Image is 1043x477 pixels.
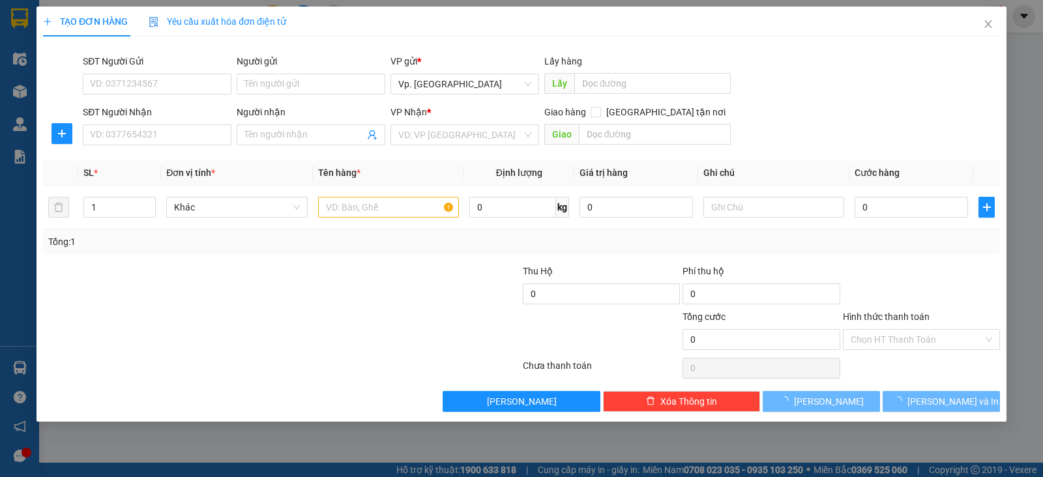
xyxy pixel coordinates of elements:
[48,197,69,218] button: delete
[367,130,377,140] span: user-add
[43,16,128,27] span: TẠO ĐƠN HÀNG
[579,124,731,145] input: Dọc đường
[83,105,231,119] div: SĐT Người Nhận
[780,396,794,405] span: loading
[580,197,693,218] input: 0
[43,17,52,26] span: plus
[601,105,731,119] span: [GEOGRAPHIC_DATA] tận nơi
[544,107,586,117] span: Giao hàng
[683,311,726,322] span: Tổng cước
[907,394,999,409] span: [PERSON_NAME] và In
[970,7,1006,43] button: Close
[603,391,760,412] button: deleteXóa Thông tin
[544,73,574,94] span: Lấy
[574,73,731,94] input: Dọc đường
[174,197,299,217] span: Khác
[683,264,840,283] div: Phí thu hộ
[983,19,993,29] span: close
[893,396,907,405] span: loading
[166,167,215,178] span: Đơn vị tính
[979,202,994,212] span: plus
[855,167,900,178] span: Cước hàng
[978,197,995,218] button: plus
[149,16,286,27] span: Yêu cầu xuất hóa đơn điện tử
[763,391,880,412] button: [PERSON_NAME]
[390,107,427,117] span: VP Nhận
[496,167,542,178] span: Định lượng
[521,358,681,381] div: Chưa thanh toán
[698,160,849,186] th: Ghi chú
[83,54,231,68] div: SĐT Người Gửi
[237,54,385,68] div: Người gửi
[843,311,930,322] label: Hình thức thanh toán
[660,394,717,409] span: Xóa Thông tin
[318,197,459,218] input: VD: Bàn, Ghế
[51,123,72,144] button: plus
[544,124,579,145] span: Giao
[443,391,600,412] button: [PERSON_NAME]
[523,266,553,276] span: Thu Hộ
[149,17,159,27] img: icon
[237,105,385,119] div: Người nhận
[794,394,864,409] span: [PERSON_NAME]
[544,56,582,66] span: Lấy hàng
[580,167,628,178] span: Giá trị hàng
[703,197,844,218] input: Ghi Chú
[487,394,557,409] span: [PERSON_NAME]
[83,167,94,178] span: SL
[52,128,72,139] span: plus
[556,197,569,218] span: kg
[398,74,531,94] span: Vp. Phan Rang
[48,235,404,249] div: Tổng: 1
[646,396,655,407] span: delete
[318,167,360,178] span: Tên hàng
[883,391,1000,412] button: [PERSON_NAME] và In
[390,54,539,68] div: VP gửi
